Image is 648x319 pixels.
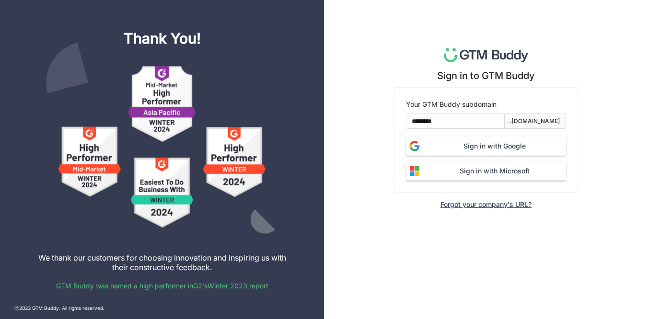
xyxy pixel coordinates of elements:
div: Sign in to GTM Buddy [437,70,535,81]
img: google_logo.png [406,137,423,155]
div: Forgot your company's URL? [440,200,532,208]
button: Sign in with Google [406,137,566,156]
a: G2's [193,282,208,290]
img: microsoft.svg [406,162,423,180]
button: Sign in with Microsoft [406,161,566,181]
span: Sign in with Microsoft [423,166,566,176]
div: .[DOMAIN_NAME] [510,117,560,126]
img: logo [444,48,529,62]
div: Your GTM Buddy subdomain [406,99,566,110]
span: Sign in with Google [423,141,566,151]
